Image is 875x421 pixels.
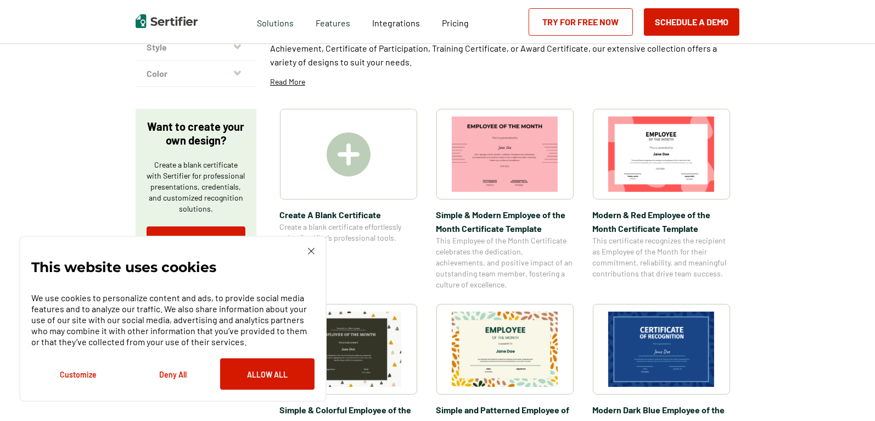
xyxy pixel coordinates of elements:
[31,358,126,390] button: Customize
[308,248,315,254] img: Cookie Popup Close
[270,27,739,69] p: Explore a wide selection of customizable certificate templates at Sertifier. Whether you need a C...
[529,8,633,36] a: Try for Free Now
[593,235,730,279] span: This certificate recognizes the recipient as Employee of the Month for their commitment, reliabil...
[147,120,245,147] p: Want to create your own design?
[327,132,371,176] img: Create A Blank Certificate
[442,15,469,29] a: Pricing
[280,208,417,221] span: Create A Blank Certificate
[452,117,558,192] img: Simple & Modern Employee of the Month Certificate Template
[608,312,715,387] img: Modern Dark Blue Employee of the Month Certificate Template
[436,235,574,290] span: This Employee of the Month Certificate celebrates the dedication, achievements, and positive impa...
[136,60,256,87] button: Color
[452,312,558,387] img: Simple and Patterned Employee of the Month Certificate Template
[593,109,730,290] a: Modern & Red Employee of the Month Certificate TemplateModern & Red Employee of the Month Certifi...
[126,358,220,390] button: Deny All
[257,15,294,29] span: Solutions
[373,15,420,29] a: Integrations
[136,34,256,60] button: Style
[147,226,245,254] a: Try for Free Now
[295,312,402,387] img: Simple & Colorful Employee of the Month Certificate Template
[608,117,715,192] img: Modern & Red Employee of the Month Certificate Template
[280,221,417,243] span: Create a blank certificate effortlessly using Sertifier’s professional tools.
[373,18,420,28] span: Integrations
[147,159,245,214] p: Create a blank certificate with Sertifier for professional presentations, credentials, and custom...
[436,109,574,290] a: Simple & Modern Employee of the Month Certificate TemplateSimple & Modern Employee of the Month C...
[31,292,315,347] p: We use cookies to personalize content and ads, to provide social media features and to analyze ou...
[270,76,305,87] p: Read More
[316,15,351,29] span: Features
[220,358,315,390] button: Allow All
[644,8,739,36] button: Schedule a Demo
[31,262,216,273] p: This website uses cookies
[136,14,198,28] img: Sertifier | Digital Credentialing Platform
[436,208,574,235] span: Simple & Modern Employee of the Month Certificate Template
[442,18,469,28] span: Pricing
[593,208,730,235] span: Modern & Red Employee of the Month Certificate Template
